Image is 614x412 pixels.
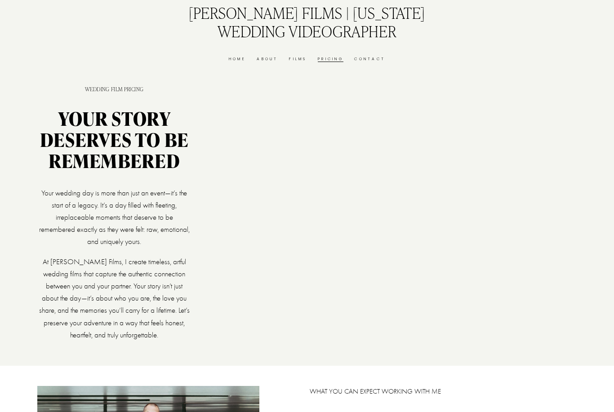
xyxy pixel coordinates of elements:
[37,256,191,341] p: At [PERSON_NAME] Films, I create timeless, artful wedding films that capture the authentic connec...
[310,386,577,397] p: WHAT YOU CAN EXPECT WORKING WITH ME
[318,56,343,62] a: Pricing
[229,56,246,62] a: Home
[354,56,385,62] a: Contact
[257,56,278,62] a: About
[37,187,191,248] p: Your wedding day is more than just an event—it’s the start of a legacy. It’s a day filled with fl...
[289,56,307,62] a: Films
[37,86,191,92] h1: Wedding Film pricing
[189,2,426,41] a: [PERSON_NAME] Films | [US_STATE] Wedding Videographer
[40,106,192,173] strong: Your Story Deserves to Be Remembered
